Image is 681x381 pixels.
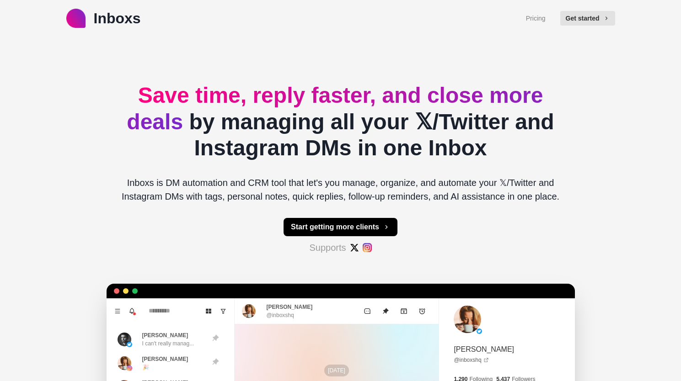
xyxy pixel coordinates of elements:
[114,176,568,203] p: Inboxs is DM automation and CRM tool that let's you manage, organize, and automate your 𝕏/Twitter...
[127,83,543,134] span: Save time, reply faster, and close more deals
[66,9,86,28] img: logo
[110,304,125,318] button: Menu
[454,356,488,364] a: @inboxshq
[309,241,346,254] p: Supports
[267,303,313,311] p: [PERSON_NAME]
[358,302,376,320] button: Mark as unread
[242,304,256,318] img: picture
[114,82,568,161] h2: by managing all your 𝕏/Twitter and Instagram DMs in one Inbox
[125,304,139,318] button: Notifications
[324,365,349,376] p: [DATE]
[216,304,231,318] button: Show unread conversations
[142,355,188,363] p: [PERSON_NAME]
[66,7,141,29] a: logoInboxs
[526,14,546,23] a: Pricing
[477,328,482,334] img: picture
[201,304,216,318] button: Board View
[118,333,131,346] img: picture
[267,311,294,319] p: @inboxshq
[284,218,397,236] button: Start getting more clients
[454,344,514,355] p: [PERSON_NAME]
[142,331,188,339] p: [PERSON_NAME]
[94,7,141,29] p: Inboxs
[376,302,395,320] button: Unpin
[142,339,194,348] p: I can't really manag...
[350,243,359,252] img: #
[363,243,372,252] img: #
[127,365,132,371] img: picture
[454,306,481,333] img: picture
[118,356,131,370] img: picture
[395,302,413,320] button: Archive
[127,342,132,347] img: picture
[413,302,431,320] button: Add reminder
[142,363,149,371] p: 🎉
[560,11,615,26] button: Get started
